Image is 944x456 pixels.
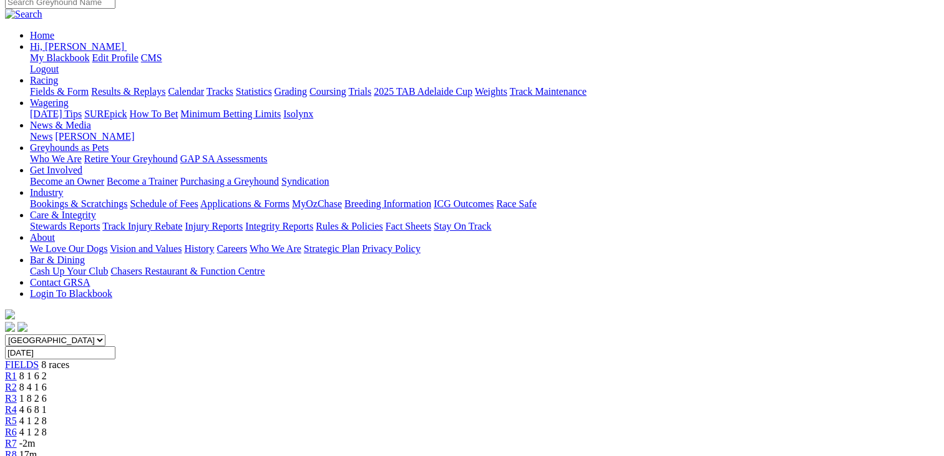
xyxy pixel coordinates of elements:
a: Coursing [309,86,346,97]
a: Cash Up Your Club [30,266,108,276]
a: [PERSON_NAME] [55,131,134,142]
img: facebook.svg [5,322,15,332]
a: R5 [5,415,17,426]
a: Careers [217,243,247,254]
a: Edit Profile [92,52,139,63]
span: 8 4 1 6 [19,382,47,392]
div: Industry [30,198,939,210]
a: Industry [30,187,63,198]
a: About [30,232,55,243]
a: CMS [141,52,162,63]
input: Select date [5,346,115,359]
img: twitter.svg [17,322,27,332]
span: 8 races [41,359,69,370]
a: SUREpick [84,109,127,119]
div: About [30,243,939,255]
a: R3 [5,393,17,404]
a: Racing [30,75,58,85]
a: My Blackbook [30,52,90,63]
a: R4 [5,404,17,415]
a: Tracks [207,86,233,97]
div: Bar & Dining [30,266,939,277]
span: -2m [19,438,36,449]
a: Fields & Form [30,86,89,97]
div: Hi, [PERSON_NAME] [30,52,939,75]
span: 1 8 2 6 [19,393,47,404]
a: Logout [30,64,59,74]
a: R2 [5,382,17,392]
a: Chasers Restaurant & Function Centre [110,266,265,276]
div: Racing [30,86,939,97]
a: Fact Sheets [386,221,431,231]
a: Results & Replays [91,86,165,97]
div: News & Media [30,131,939,142]
a: News [30,131,52,142]
a: Track Maintenance [510,86,586,97]
a: Get Involved [30,165,82,175]
a: Wagering [30,97,69,108]
div: Care & Integrity [30,221,939,232]
a: Minimum Betting Limits [180,109,281,119]
a: We Love Our Dogs [30,243,107,254]
div: Greyhounds as Pets [30,153,939,165]
a: Breeding Information [344,198,431,209]
a: Login To Blackbook [30,288,112,299]
a: FIELDS [5,359,39,370]
div: Wagering [30,109,939,120]
a: R6 [5,427,17,437]
a: Become a Trainer [107,176,178,187]
span: 8 1 6 2 [19,371,47,381]
span: 4 1 2 8 [19,415,47,426]
a: GAP SA Assessments [180,153,268,164]
a: Purchasing a Greyhound [180,176,279,187]
a: News & Media [30,120,91,130]
a: Become an Owner [30,176,104,187]
a: 2025 TAB Adelaide Cup [374,86,472,97]
a: How To Bet [130,109,178,119]
a: Care & Integrity [30,210,96,220]
a: Applications & Forms [200,198,290,209]
a: Privacy Policy [362,243,421,254]
a: Grading [275,86,307,97]
a: Greyhounds as Pets [30,142,109,153]
a: MyOzChase [292,198,342,209]
a: Syndication [281,176,329,187]
a: Retire Your Greyhound [84,153,178,164]
a: Isolynx [283,109,313,119]
a: Home [30,30,54,41]
a: Bar & Dining [30,255,85,265]
span: 4 1 2 8 [19,427,47,437]
a: Track Injury Rebate [102,221,182,231]
a: Strategic Plan [304,243,359,254]
span: Hi, [PERSON_NAME] [30,41,124,52]
a: [DATE] Tips [30,109,82,119]
a: History [184,243,214,254]
a: Statistics [236,86,272,97]
a: Rules & Policies [316,221,383,231]
a: Injury Reports [185,221,243,231]
a: ICG Outcomes [434,198,494,209]
a: Stay On Track [434,221,491,231]
a: R7 [5,438,17,449]
a: Vision and Values [110,243,182,254]
a: Schedule of Fees [130,198,198,209]
a: Hi, [PERSON_NAME] [30,41,127,52]
a: Trials [348,86,371,97]
a: Stewards Reports [30,221,100,231]
span: 4 6 8 1 [19,404,47,415]
a: R1 [5,371,17,381]
img: Search [5,9,42,20]
a: Who We Are [30,153,82,164]
a: Weights [475,86,507,97]
a: Integrity Reports [245,221,313,231]
a: Calendar [168,86,204,97]
a: Who We Are [250,243,301,254]
a: Bookings & Scratchings [30,198,127,209]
